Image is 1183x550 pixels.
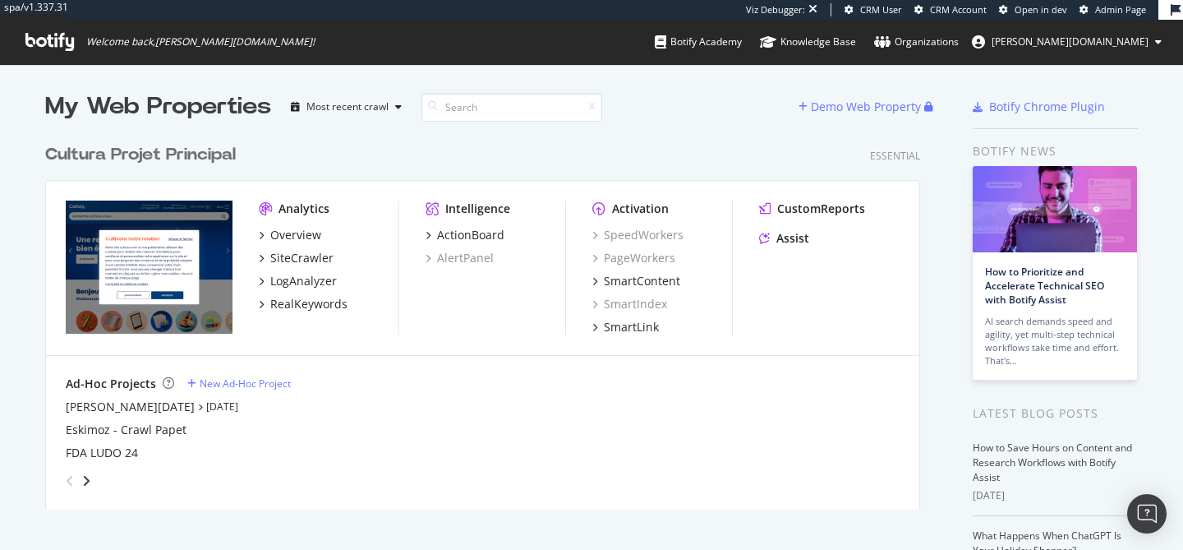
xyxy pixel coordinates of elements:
a: AlertPanel [426,250,494,266]
a: LogAnalyzer [259,273,337,289]
div: Open Intercom Messenger [1127,494,1167,534]
a: SmartContent [592,273,680,289]
a: SiteCrawler [259,250,334,266]
div: LogAnalyzer [270,273,337,289]
a: PageWorkers [592,250,675,266]
div: CustomReports [777,201,865,217]
div: Botify Academy [655,34,742,50]
span: CRM Account [930,3,987,16]
div: Essential [870,149,920,163]
input: Search [421,93,602,122]
div: Organizations [874,34,959,50]
a: How to Save Hours on Content and Research Workflows with Botify Assist [973,441,1132,484]
a: CRM User [845,3,902,16]
a: Assist [759,230,809,247]
a: Eskimoz - Crawl Papet [66,422,186,438]
a: CustomReports [759,201,865,217]
div: Cultura Projet Principal [45,143,236,167]
div: Botify Chrome Plugin [989,99,1105,115]
img: How to Prioritize and Accelerate Technical SEO with Botify Assist [973,166,1137,252]
div: SiteCrawler [270,250,334,266]
div: Botify news [973,142,1138,160]
div: Activation [612,201,669,217]
div: angle-left [59,468,81,494]
button: Demo Web Property [799,94,924,120]
div: angle-right [81,473,92,489]
button: Most recent crawl [284,94,408,120]
div: ActionBoard [437,227,504,243]
div: SmartContent [604,273,680,289]
span: jenny.ren [992,35,1148,49]
a: Cultura Projet Principal [45,143,242,167]
div: Viz Debugger: [746,3,805,16]
span: Open in dev [1015,3,1067,16]
span: CRM User [860,3,902,16]
a: [DATE] [206,400,238,414]
div: AI search demands speed and agility, yet multi-step technical workflows take time and effort. Tha... [985,315,1125,367]
a: Knowledge Base [760,20,856,64]
div: [DATE] [973,488,1138,503]
div: Demo Web Property [811,99,921,115]
div: Knowledge Base [760,34,856,50]
div: Assist [776,230,809,247]
div: SmartLink [604,319,659,335]
a: Demo Web Property [799,99,924,113]
span: Welcome back, [PERSON_NAME][DOMAIN_NAME] ! [86,35,315,49]
a: FDA LUDO 24 [66,445,138,461]
div: Intelligence [445,201,510,217]
span: Admin Page [1095,3,1146,16]
a: Organizations [874,20,959,64]
a: How to Prioritize and Accelerate Technical SEO with Botify Assist [985,265,1104,307]
div: Overview [270,227,321,243]
div: New Ad-Hoc Project [200,377,291,391]
a: CRM Account [914,3,987,16]
a: New Ad-Hoc Project [187,377,291,391]
a: Open in dev [999,3,1067,16]
a: SmartIndex [592,296,667,312]
a: Botify Chrome Plugin [973,99,1105,115]
img: cultura.com [66,201,232,334]
a: Overview [259,227,321,243]
a: SpeedWorkers [592,227,684,243]
button: [PERSON_NAME][DOMAIN_NAME] [959,29,1175,55]
a: [PERSON_NAME][DATE] [66,399,195,415]
div: My Web Properties [45,90,271,123]
a: RealKeywords [259,296,348,312]
div: Ad-Hoc Projects [66,376,156,392]
div: Analytics [278,201,329,217]
div: Most recent crawl [306,102,389,112]
div: Latest Blog Posts [973,404,1138,423]
div: grid [45,123,933,510]
a: SmartLink [592,319,659,335]
a: Admin Page [1079,3,1146,16]
a: ActionBoard [426,227,504,243]
div: RealKeywords [270,296,348,312]
a: Botify Academy [655,20,742,64]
